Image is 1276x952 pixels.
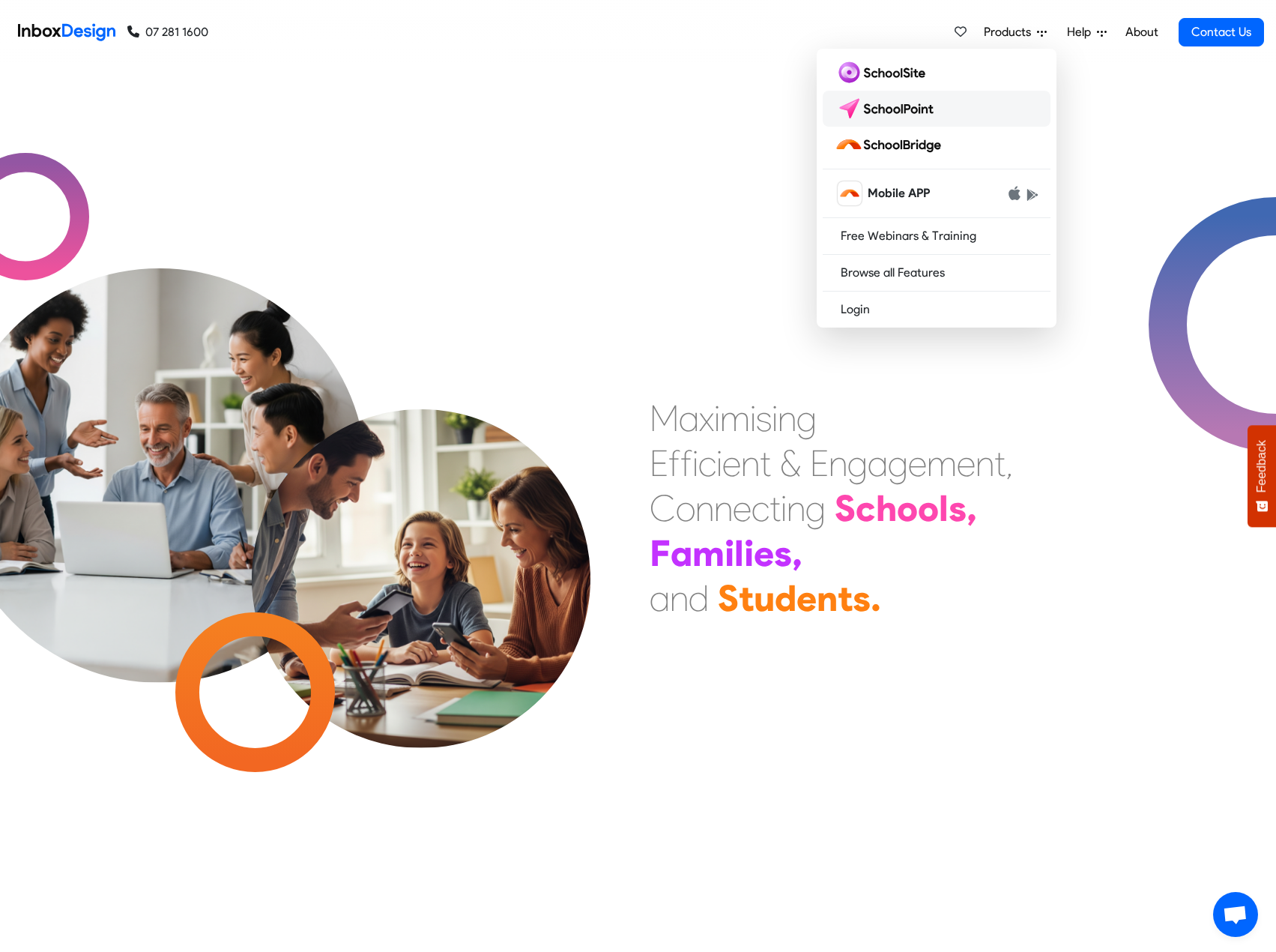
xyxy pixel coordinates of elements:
[908,441,927,486] div: e
[835,133,947,157] img: schoolbridge logo
[796,396,817,441] div: g
[774,531,792,576] div: s
[718,576,739,621] div: S
[1006,441,1013,486] div: ,
[775,576,796,621] div: d
[853,576,871,621] div: s
[1179,18,1264,46] a: Contact Us
[714,396,720,441] div: i
[210,325,632,747] img: parents_with_child.png
[1061,17,1113,47] a: Help
[754,576,775,621] div: u
[716,441,722,486] div: i
[744,531,754,576] div: i
[976,441,994,486] div: n
[796,576,817,621] div: e
[772,396,778,441] div: i
[957,441,976,486] div: e
[823,224,1050,248] a: Free Webinars & Training
[792,531,802,576] div: ,
[671,531,692,576] div: a
[787,486,805,531] div: n
[810,441,829,486] div: E
[856,486,876,531] div: c
[823,175,1050,211] a: schoolbridge icon Mobile APP
[769,486,781,531] div: t
[650,576,670,621] div: a
[733,486,752,531] div: e
[876,486,897,531] div: h
[722,441,741,486] div: e
[897,486,918,531] div: o
[754,531,774,576] div: e
[720,396,750,441] div: m
[1213,892,1258,937] a: Open chat
[823,261,1050,285] a: Browse all Features
[780,441,801,486] div: &
[127,23,208,41] a: 07 281 1600
[679,396,699,441] div: a
[756,396,772,441] div: s
[760,441,771,486] div: t
[835,486,856,531] div: S
[676,486,695,531] div: o
[835,61,931,85] img: schoolsite logo
[699,396,714,441] div: x
[695,486,714,531] div: n
[650,441,668,486] div: E
[817,49,1056,328] div: Products
[1067,23,1097,41] span: Help
[739,576,754,621] div: t
[752,486,769,531] div: c
[781,486,787,531] div: i
[1121,17,1162,47] a: About
[823,298,1050,322] a: Login
[668,441,680,486] div: f
[888,441,908,486] div: g
[978,17,1053,47] a: Products
[847,441,868,486] div: g
[725,531,734,576] div: i
[838,576,853,621] div: t
[734,531,744,576] div: l
[984,23,1037,41] span: Products
[927,441,957,486] div: m
[805,486,826,531] div: g
[868,441,888,486] div: a
[670,576,689,621] div: n
[750,396,756,441] div: i
[689,576,709,621] div: d
[692,531,725,576] div: m
[835,97,940,121] img: schoolpoint logo
[871,576,881,621] div: .
[1255,440,1269,492] span: Feedback
[650,396,679,441] div: M
[967,486,977,531] div: ,
[650,396,1013,621] div: Maximising Efficient & Engagement, Connecting Schools, Families, and Students.
[918,486,939,531] div: o
[650,531,671,576] div: F
[680,441,692,486] div: f
[939,486,949,531] div: l
[778,396,796,441] div: n
[949,486,967,531] div: s
[829,441,847,486] div: n
[714,486,733,531] div: n
[692,441,698,486] div: i
[1248,425,1276,527] button: Feedback - Show survey
[838,181,862,205] img: schoolbridge icon
[994,441,1006,486] div: t
[741,441,760,486] div: n
[817,576,838,621] div: n
[650,486,676,531] div: C
[698,441,716,486] div: c
[868,184,930,202] span: Mobile APP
